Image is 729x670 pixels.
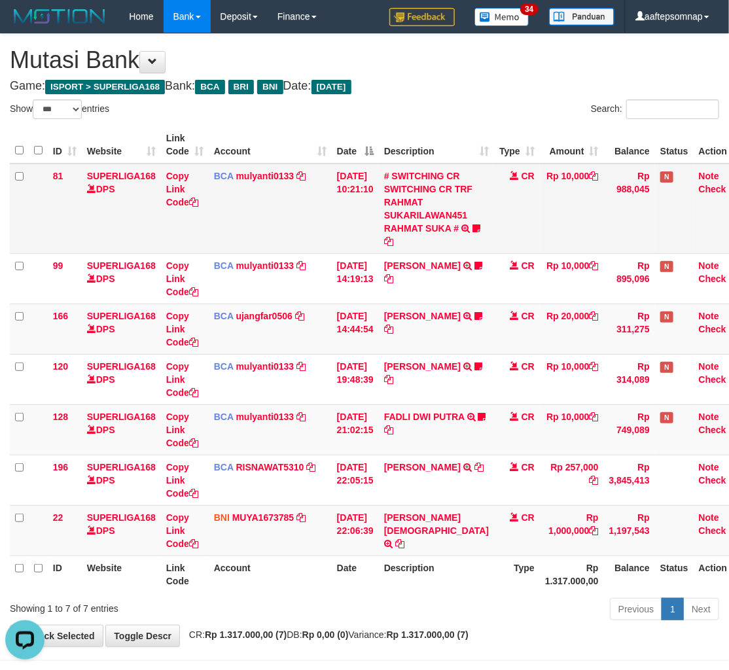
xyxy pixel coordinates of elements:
img: MOTION_logo.png [10,7,109,26]
span: Has Note [660,261,673,272]
a: Check [699,525,726,536]
a: Copy Rp 257,000 to clipboard [590,475,599,485]
a: Copy Rp 10,000 to clipboard [590,260,599,271]
a: SUPERLIGA168 [87,462,156,472]
span: BCA [214,260,234,271]
a: mulyanti0133 [236,361,294,372]
a: Note [699,412,719,422]
span: CR [522,512,535,523]
td: Rp 10,000 [540,404,604,455]
td: DPS [82,404,161,455]
span: BRI [228,80,254,94]
td: Rp 988,045 [604,164,655,254]
td: Rp 3,845,413 [604,455,655,505]
td: Rp 257,000 [540,455,604,505]
label: Show entries [10,99,109,119]
span: Has Note [660,412,673,423]
span: CR [522,311,535,321]
a: Check [699,273,726,284]
a: # SWITCHING CR SWITCHING CR TRF RAHMAT SUKARILAWAN451 RAHMAT SUKA # [384,171,472,234]
a: SUPERLIGA168 [87,311,156,321]
a: Copy Rp 10,000 to clipboard [590,361,599,372]
th: Rp 1.317.000,00 [540,555,604,593]
a: Check [699,425,726,435]
span: 166 [53,311,68,321]
a: Copy MUHAMMAD ALAMSUDDI to clipboard [474,462,484,472]
td: [DATE] 22:06:39 [332,505,379,555]
td: Rp 1,197,543 [604,505,655,555]
th: Account [209,555,332,593]
span: 81 [53,171,63,181]
td: Rp 1,000,000 [540,505,604,555]
a: Check [699,475,726,485]
td: DPS [82,354,161,404]
td: [DATE] 22:05:15 [332,455,379,505]
span: BCA [214,311,234,321]
a: Toggle Descr [105,625,180,647]
a: Note [699,311,719,321]
a: FADLI DWI PUTRA [384,412,465,422]
td: DPS [82,164,161,254]
th: Description [379,555,494,593]
span: CR: DB: Variance: [183,629,469,640]
a: [PERSON_NAME] [384,462,461,472]
a: Check Selected [10,625,103,647]
a: Copy AKBAR SAPUTR to clipboard [384,374,393,385]
td: [DATE] 21:02:15 [332,404,379,455]
img: Button%20Memo.svg [474,8,529,26]
span: BNI [257,80,283,94]
th: Link Code [161,555,209,593]
a: Copy # SWITCHING CR SWITCHING CR TRF RAHMAT SUKARILAWAN451 RAHMAT SUKA # to clipboard [384,236,393,247]
a: Note [699,462,719,472]
span: [DATE] [311,80,351,94]
a: Copy Rp 1,000,000 to clipboard [590,525,599,536]
th: Status [655,555,694,593]
h4: Game: Bank: Date: [10,80,719,93]
h1: Mutasi Bank [10,47,719,73]
a: mulyanti0133 [236,171,294,181]
img: Feedback.jpg [389,8,455,26]
strong: Rp 1.317.000,00 (7) [205,629,287,640]
span: 34 [520,3,538,15]
a: Note [699,260,719,271]
a: [PERSON_NAME] [384,311,461,321]
span: CR [522,260,535,271]
a: Copy Rp 10,000 to clipboard [590,412,599,422]
a: Copy Link Code [166,412,198,448]
a: Copy Link Code [166,462,198,499]
a: SUPERLIGA168 [87,412,156,422]
a: Copy mulyanti0133 to clipboard [296,361,306,372]
th: Balance [604,555,655,593]
div: Showing 1 to 7 of 7 entries [10,597,294,615]
th: ID: activate to sort column ascending [48,126,82,164]
a: Copy PERI RAMADI to clipboard [395,538,404,549]
a: SUPERLIGA168 [87,260,156,271]
span: BCA [214,462,234,472]
a: Previous [610,598,662,620]
a: Copy mulyanti0133 to clipboard [296,412,306,422]
span: 22 [53,512,63,523]
th: Type: activate to sort column ascending [494,126,540,164]
a: Note [699,361,719,372]
input: Search: [626,99,719,119]
th: Date: activate to sort column descending [332,126,379,164]
a: Copy RISNAWAT5310 to clipboard [306,462,315,472]
td: Rp 895,096 [604,253,655,304]
th: Website [82,555,161,593]
a: Copy FADLI DWI PUTRA to clipboard [384,425,393,435]
a: [PERSON_NAME] [384,260,461,271]
a: SUPERLIGA168 [87,512,156,523]
td: Rp 10,000 [540,164,604,254]
td: Rp 314,089 [604,354,655,404]
a: Next [683,598,719,620]
a: mulyanti0133 [236,260,294,271]
a: Copy Link Code [166,512,198,549]
span: CR [522,171,535,181]
th: Description: activate to sort column ascending [379,126,494,164]
span: BCA [214,171,234,181]
a: SUPERLIGA168 [87,171,156,181]
select: Showentries [33,99,82,119]
th: Status [655,126,694,164]
span: Has Note [660,171,673,183]
th: Website: activate to sort column ascending [82,126,161,164]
